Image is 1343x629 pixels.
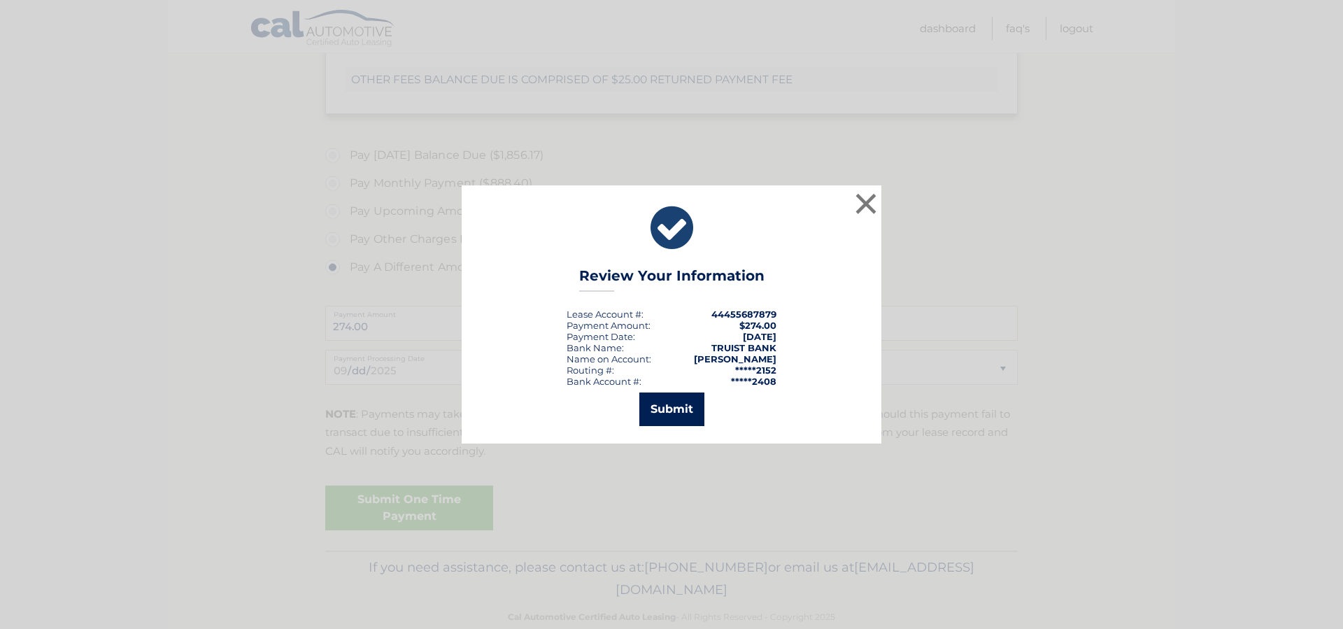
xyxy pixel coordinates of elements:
div: Lease Account #: [567,309,644,320]
div: Routing #: [567,365,614,376]
h3: Review Your Information [579,267,765,292]
span: $274.00 [739,320,776,331]
strong: 44455687879 [711,309,776,320]
button: × [852,190,880,218]
div: Name on Account: [567,353,651,365]
div: Bank Account #: [567,376,641,387]
span: [DATE] [743,331,776,342]
div: : [567,331,635,342]
strong: [PERSON_NAME] [694,353,776,365]
div: Bank Name: [567,342,624,353]
button: Submit [639,393,704,426]
span: Payment Date [567,331,633,342]
div: Payment Amount: [567,320,651,331]
strong: TRUIST BANK [711,342,776,353]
